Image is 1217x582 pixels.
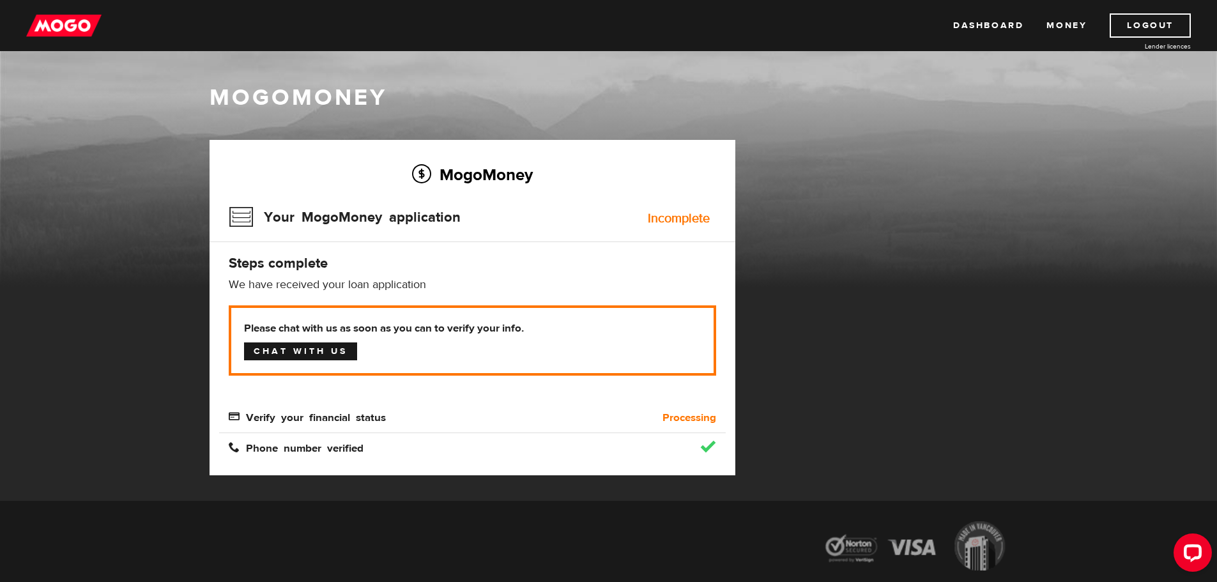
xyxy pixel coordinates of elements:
p: We have received your loan application [229,277,716,293]
h2: MogoMoney [229,161,716,188]
b: Please chat with us as soon as you can to verify your info. [244,321,701,336]
b: Processing [662,410,716,425]
h4: Steps complete [229,254,716,272]
a: Logout [1110,13,1191,38]
a: Chat with us [244,342,357,360]
span: Phone number verified [229,441,364,452]
a: Money [1046,13,1087,38]
h1: MogoMoney [210,84,1008,111]
a: Dashboard [953,13,1023,38]
a: Lender licences [1095,42,1191,51]
iframe: LiveChat chat widget [1163,528,1217,582]
span: Verify your financial status [229,411,386,422]
div: Incomplete [648,212,710,225]
h3: Your MogoMoney application [229,201,461,234]
img: mogo_logo-11ee424be714fa7cbb0f0f49df9e16ec.png [26,13,102,38]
